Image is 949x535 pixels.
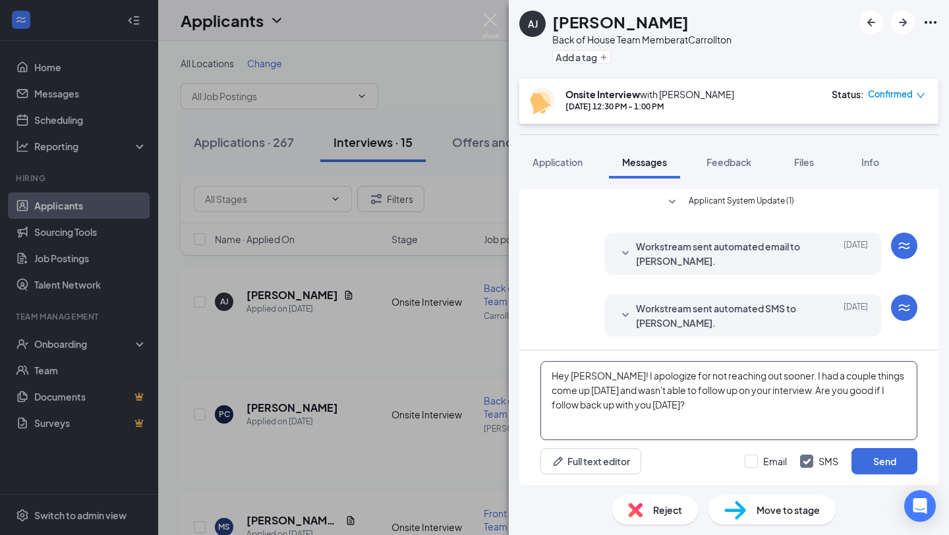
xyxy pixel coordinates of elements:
[832,88,864,101] div: Status :
[895,14,911,30] svg: ArrowRight
[757,503,820,517] span: Move to stage
[896,300,912,316] svg: WorkstreamLogo
[532,156,583,168] span: Application
[540,361,917,440] textarea: Hey [PERSON_NAME]! I apologize for not reaching out sooner. I had a couple things come up [DATE] ...
[552,455,565,468] svg: Pen
[923,14,938,30] svg: Ellipses
[868,88,913,101] span: Confirmed
[618,308,633,324] svg: SmallChevronDown
[664,194,680,210] svg: SmallChevronDown
[863,14,879,30] svg: ArrowLeftNew
[540,448,641,474] button: Full text editorPen
[552,11,689,33] h1: [PERSON_NAME]
[896,238,912,254] svg: WorkstreamLogo
[636,239,809,268] span: Workstream sent automated email to [PERSON_NAME].
[861,156,879,168] span: Info
[622,156,667,168] span: Messages
[844,301,868,330] span: [DATE]
[565,101,734,112] div: [DATE] 12:30 PM - 1:00 PM
[618,246,633,262] svg: SmallChevronDown
[706,156,751,168] span: Feedback
[636,301,809,330] span: Workstream sent automated SMS to [PERSON_NAME].
[565,88,734,101] div: with [PERSON_NAME]
[528,17,538,30] div: AJ
[552,33,732,46] div: Back of House Team Member at Carrollton
[904,490,936,522] div: Open Intercom Messenger
[689,194,794,210] span: Applicant System Update (1)
[653,503,682,517] span: Reject
[565,88,640,100] b: Onsite Interview
[664,194,794,210] button: SmallChevronDownApplicant System Update (1)
[552,50,611,64] button: PlusAdd a tag
[916,91,925,100] span: down
[844,239,868,268] span: [DATE]
[859,11,883,34] button: ArrowLeftNew
[891,11,915,34] button: ArrowRight
[794,156,814,168] span: Files
[851,448,917,474] button: Send
[600,53,608,61] svg: Plus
